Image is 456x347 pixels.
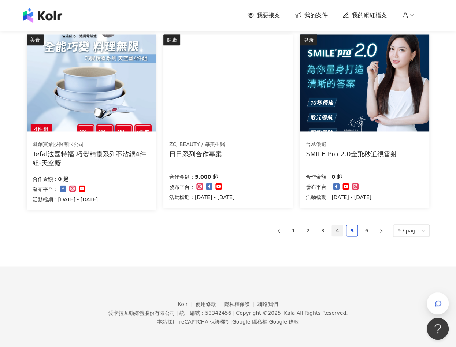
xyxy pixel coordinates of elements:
p: 發布平台： [33,185,58,194]
p: 發布平台： [169,183,195,191]
a: 使用條款 [196,301,224,307]
div: Tefal法國特福 巧變精靈系列不沾鍋4件組-天空藍 [33,149,150,168]
img: logo [23,8,62,23]
span: right [379,229,383,233]
p: 合作金額： [33,175,58,183]
div: 凱創實業股份有限公司 [33,141,150,148]
a: iKala [282,310,295,316]
span: | [176,310,178,316]
span: 本站採用 reCAPTCHA 保護機制 [157,317,299,326]
span: | [233,310,234,316]
a: 聯絡我們 [257,301,278,307]
img: SMILE Pro 2.0全飛秒近視雷射 [300,34,429,131]
div: SMILE Pro 2.0全飛秒近視雷射 [306,149,397,158]
p: 活動檔期：[DATE] - [DATE] [169,193,235,202]
span: | [267,318,269,324]
a: 我要接案 [247,11,280,19]
p: 合作金額： [169,172,195,181]
span: 我的網紅檔案 [352,11,387,19]
a: 2 [303,225,314,236]
span: 9 / page [397,225,425,236]
span: | [230,318,232,324]
div: 愛卡拉互動媒體股份有限公司 [108,310,175,316]
li: 1 [288,225,299,236]
a: 5 [346,225,357,236]
p: 5,000 起 [195,172,218,181]
div: Page Size [393,224,430,237]
p: 合作金額： [306,172,331,181]
div: 統一編號：53342456 [179,310,231,316]
li: 5 [346,225,358,236]
p: 活動檔期：[DATE] - [DATE] [306,193,371,202]
span: left [277,229,281,233]
a: Google 條款 [269,318,299,324]
div: 日日系列合作專案 [169,149,225,158]
li: Previous Page [273,225,285,236]
p: 0 起 [331,172,342,181]
button: right [375,225,387,236]
a: 我的案件 [295,11,328,19]
a: 4 [332,225,343,236]
div: ZCJ BEAUTY / 每美生醫 [169,141,225,148]
li: Next Page [375,225,387,236]
div: Copyright © 2025 All Rights Reserved. [236,310,348,316]
div: 健康 [300,34,317,45]
p: 活動檔期：[DATE] - [DATE] [33,195,98,204]
a: Google 隱私權 [232,318,267,324]
li: 4 [331,225,343,236]
a: 3 [317,225,328,236]
p: 發布平台： [306,183,331,191]
iframe: Help Scout Beacon - Open [427,318,449,340]
div: 美食 [27,34,44,45]
img: Tefal法國特福 巧變精靈系列不沾鍋4件組 開團 [27,34,156,131]
a: 6 [361,225,372,236]
li: 6 [361,225,372,236]
button: left [273,225,285,236]
li: 3 [317,225,329,236]
p: 0 起 [58,175,69,183]
a: 我的網紅檔案 [342,11,387,19]
span: 我要接案 [257,11,280,19]
img: 日日系列 [163,34,292,131]
div: 台丞優選 [306,141,397,148]
a: Kolr [178,301,196,307]
a: 隱私權保護 [224,301,258,307]
span: 我的案件 [304,11,328,19]
a: 1 [288,225,299,236]
div: 健康 [163,34,180,45]
li: 2 [302,225,314,236]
